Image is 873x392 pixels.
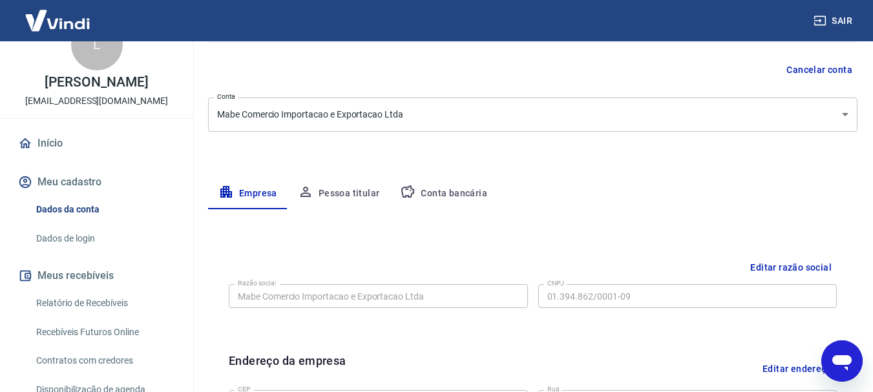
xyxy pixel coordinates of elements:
a: Dados de login [31,225,178,252]
label: CNPJ [547,278,564,288]
button: Sair [811,9,857,33]
a: Dados da conta [31,196,178,223]
h6: Endereço da empresa [229,352,346,385]
a: Contratos com credores [31,347,178,374]
p: [EMAIL_ADDRESS][DOMAIN_NAME] [25,94,168,108]
button: Cancelar conta [781,58,857,82]
button: Meus recebíveis [16,262,178,290]
label: Razão social [238,278,276,288]
a: Recebíveis Futuros Online [31,319,178,346]
button: Conta bancária [390,178,498,209]
button: Meu cadastro [16,168,178,196]
button: Editar endereço [757,352,837,385]
button: Editar razão social [745,256,837,280]
a: Início [16,129,178,158]
p: [PERSON_NAME] [45,76,148,89]
div: Mabe Comercio Importacao e Exportacao Ltda [208,98,857,132]
div: L [71,19,123,70]
button: Pessoa titular [288,178,390,209]
img: Vindi [16,1,100,40]
iframe: Botão para abrir a janela de mensagens, conversa em andamento [821,340,863,382]
label: Conta [217,92,235,101]
a: Relatório de Recebíveis [31,290,178,316]
button: Empresa [208,178,288,209]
